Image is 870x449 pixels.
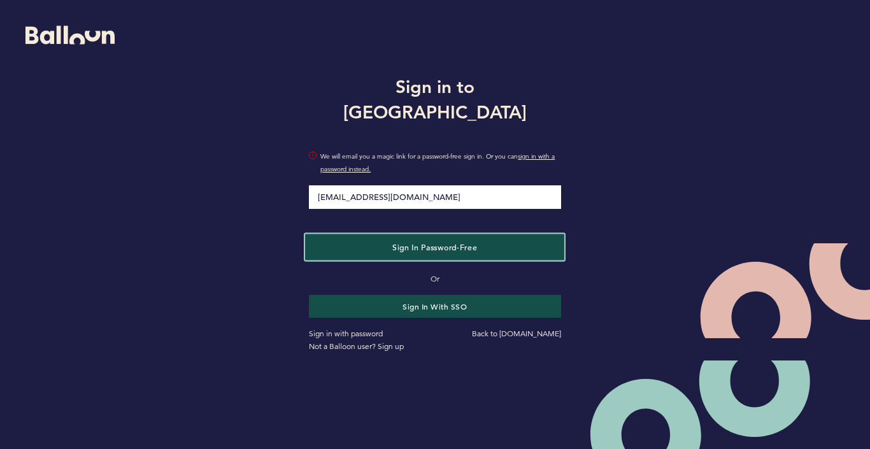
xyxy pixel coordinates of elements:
button: Sign in with SSO [309,295,560,318]
h1: Sign in to [GEOGRAPHIC_DATA] [299,74,570,125]
span: Sign in Password-Free [392,242,477,252]
a: Not a Balloon user? Sign up [309,341,404,351]
input: Email [309,185,560,209]
p: Or [309,273,560,285]
a: Sign in with password [309,329,383,338]
a: Back to [DOMAIN_NAME] [472,329,561,338]
button: Sign in Password-Free [305,234,564,260]
span: We will email you a magic link for a password-free sign in. Or you can [320,150,560,176]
